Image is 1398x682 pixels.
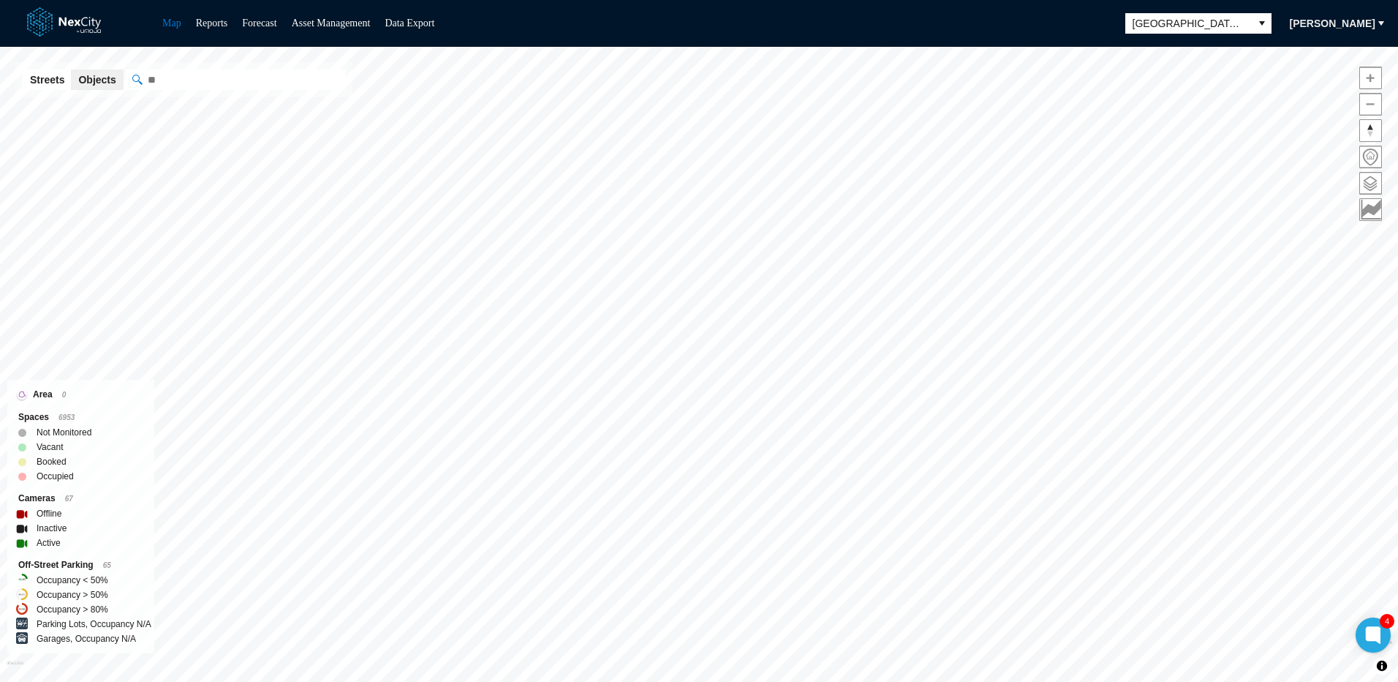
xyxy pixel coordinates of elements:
[37,602,108,617] label: Occupancy > 80%
[37,425,91,440] label: Not Monitored
[37,454,67,469] label: Booked
[37,536,61,550] label: Active
[71,70,123,90] button: Objects
[62,391,67,399] span: 0
[37,506,61,521] label: Offline
[242,18,276,29] a: Forecast
[78,72,116,87] span: Objects
[18,491,143,506] div: Cameras
[1359,67,1382,89] button: Zoom in
[1360,94,1381,115] span: Zoom out
[65,495,73,503] span: 67
[58,413,75,421] span: 6953
[1359,146,1382,168] button: Home
[18,387,143,402] div: Area
[1252,13,1272,34] button: select
[30,72,64,87] span: Streets
[18,410,143,425] div: Spaces
[1373,657,1391,675] button: Toggle attribution
[37,617,151,632] label: Parking Lots, Occupancy N/A
[18,558,143,573] div: Off-Street Parking
[1290,16,1375,31] span: [PERSON_NAME]
[385,18,434,29] a: Data Export
[7,661,23,678] a: Mapbox homepage
[162,18,181,29] a: Map
[1359,172,1382,195] button: Layers management
[37,440,63,454] label: Vacant
[37,573,108,588] label: Occupancy < 50%
[1360,120,1381,141] span: Reset bearing to north
[1133,16,1245,31] span: [GEOGRAPHIC_DATA][PERSON_NAME]
[23,70,72,90] button: Streets
[1359,93,1382,116] button: Zoom out
[1280,12,1385,35] button: [PERSON_NAME]
[292,18,371,29] a: Asset Management
[196,18,228,29] a: Reports
[1359,198,1382,221] button: Key metrics
[1359,119,1382,142] button: Reset bearing to north
[37,632,136,646] label: Garages, Occupancy N/A
[1360,67,1381,89] span: Zoom in
[1380,614,1394,629] div: 4
[1378,658,1386,674] span: Toggle attribution
[37,521,67,536] label: Inactive
[37,588,108,602] label: Occupancy > 50%
[103,561,111,569] span: 65
[37,469,74,484] label: Occupied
